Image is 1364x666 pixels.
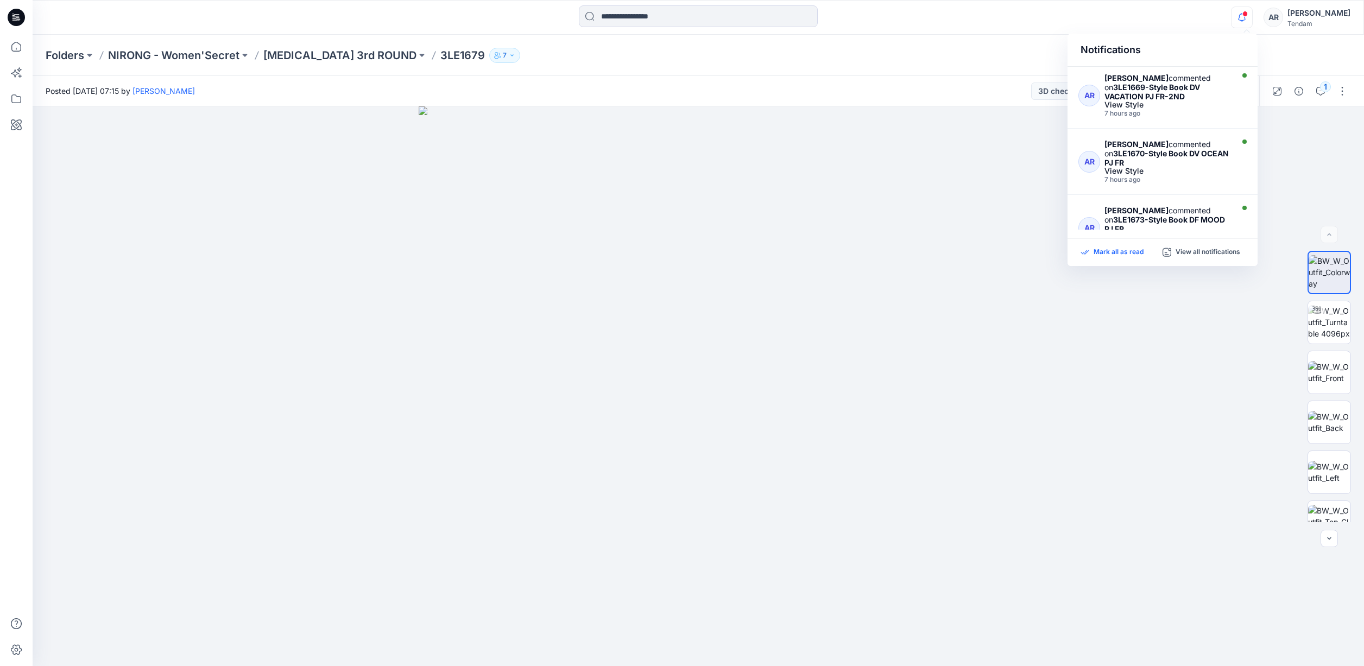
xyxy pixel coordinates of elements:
[1104,167,1230,175] div: View Style
[1308,461,1350,484] img: BW_W_Outfit_Left
[1104,149,1229,167] strong: 3LE1670-Style Book DV OCEAN PJ FR
[1104,73,1230,101] div: commented on
[1308,505,1350,539] img: BW_W_Outfit_Top_CloseUp
[1104,206,1169,215] strong: [PERSON_NAME]
[1104,139,1169,149] strong: [PERSON_NAME]
[1068,34,1258,67] div: Notifications
[1078,217,1100,239] div: AR
[108,48,239,63] a: NIRONG - Women'Secret
[1308,305,1350,339] img: BW_W_Outfit_Turntable 4096px
[1308,411,1350,434] img: BW_W_Outfit_Back
[132,86,195,96] a: [PERSON_NAME]
[1094,248,1144,257] p: Mark all as read
[1104,83,1200,101] strong: 3LE1669-Style Book DV VACATION PJ FR-2ND
[1104,139,1230,167] div: commented on
[1104,101,1230,109] div: View Style
[1308,361,1350,384] img: BW_W_Outfit_Front
[419,106,978,666] img: eyJhbGciOiJIUzI1NiIsImtpZCI6IjAiLCJzbHQiOiJzZXMiLCJ0eXAiOiJKV1QifQ.eyJkYXRhIjp7InR5cGUiOiJzdG9yYW...
[1104,110,1230,117] div: Wednesday, October 15, 2025 05:13
[46,85,195,97] span: Posted [DATE] 07:15 by
[46,48,84,63] a: Folders
[440,48,485,63] p: 3LE1679
[1078,151,1100,173] div: AR
[1176,248,1240,257] p: View all notifications
[503,49,507,61] p: 7
[489,48,520,63] button: 7
[1320,81,1331,92] div: 1
[1290,83,1308,100] button: Details
[1312,83,1329,100] button: 1
[1287,20,1350,28] div: Tendam
[263,48,416,63] a: [MEDICAL_DATA] 3rd ROUND
[1264,8,1283,27] div: AR
[1287,7,1350,20] div: [PERSON_NAME]
[1309,255,1350,289] img: BW_W_Outfit_Colorway
[1104,215,1225,233] strong: 3LE1673-Style Book DF MOOD PJ FR
[1104,176,1230,183] div: Wednesday, October 15, 2025 05:03
[1078,85,1100,106] div: AR
[1104,206,1230,233] div: commented on
[1104,73,1169,83] strong: [PERSON_NAME]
